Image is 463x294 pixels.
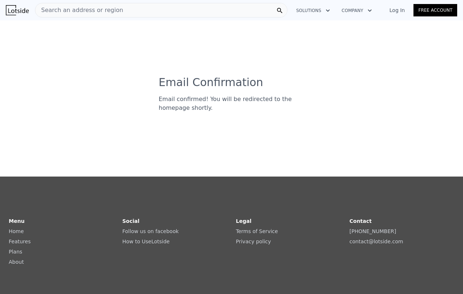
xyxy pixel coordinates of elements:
div: Email confirmed! You will be redirected to the homepage shortly. [159,95,305,112]
a: [PHONE_NUMBER] [349,228,396,234]
a: How to UseLotside [122,239,170,244]
strong: Social [122,218,140,224]
a: About [9,259,24,265]
a: Free Account [413,4,457,16]
span: Search an address or region [35,6,123,15]
a: Follow us on facebook [122,228,179,234]
a: Terms of Service [236,228,278,234]
a: Privacy policy [236,239,271,244]
h3: Email Confirmation [159,76,305,89]
a: contact@lotside.com [349,239,403,244]
strong: Menu [9,218,24,224]
button: Solutions [290,4,336,17]
a: Home [9,228,24,234]
strong: Legal [236,218,252,224]
a: Plans [9,249,22,255]
a: Log In [381,7,413,14]
a: Features [9,239,31,244]
strong: Contact [349,218,372,224]
img: Lotside [6,5,29,15]
button: Company [336,4,378,17]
